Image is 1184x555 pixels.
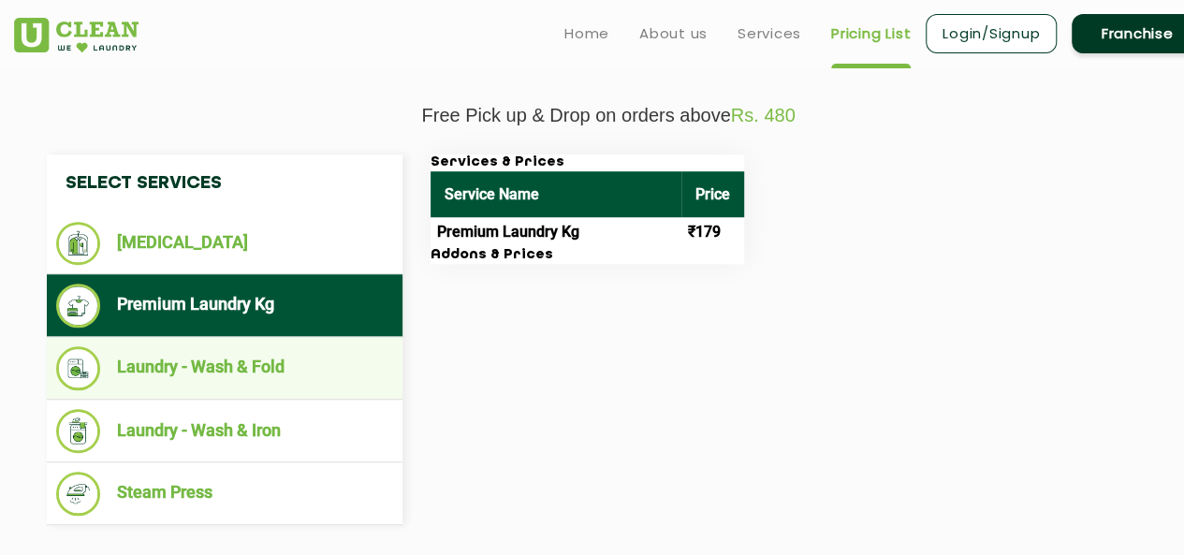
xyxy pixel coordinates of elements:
a: About us [639,22,708,45]
h3: Services & Prices [431,154,744,171]
th: Service Name [431,171,681,217]
img: Premium Laundry Kg [56,284,100,328]
td: ₹179 [681,217,744,247]
a: Pricing List [831,22,911,45]
li: Laundry - Wash & Fold [56,346,393,390]
li: Steam Press [56,472,393,516]
img: UClean Laundry and Dry Cleaning [14,18,139,52]
li: [MEDICAL_DATA] [56,222,393,265]
img: Laundry - Wash & Iron [56,409,100,453]
span: Rs. 480 [731,105,796,125]
th: Price [681,171,744,217]
img: Laundry - Wash & Fold [56,346,100,390]
img: Dry Cleaning [56,222,100,265]
img: Steam Press [56,472,100,516]
li: Premium Laundry Kg [56,284,393,328]
a: Login/Signup [926,14,1057,53]
h4: Select Services [47,154,402,212]
h3: Addons & Prices [431,247,744,264]
a: Home [564,22,609,45]
td: Premium Laundry Kg [431,217,681,247]
li: Laundry - Wash & Iron [56,409,393,453]
a: Services [738,22,801,45]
